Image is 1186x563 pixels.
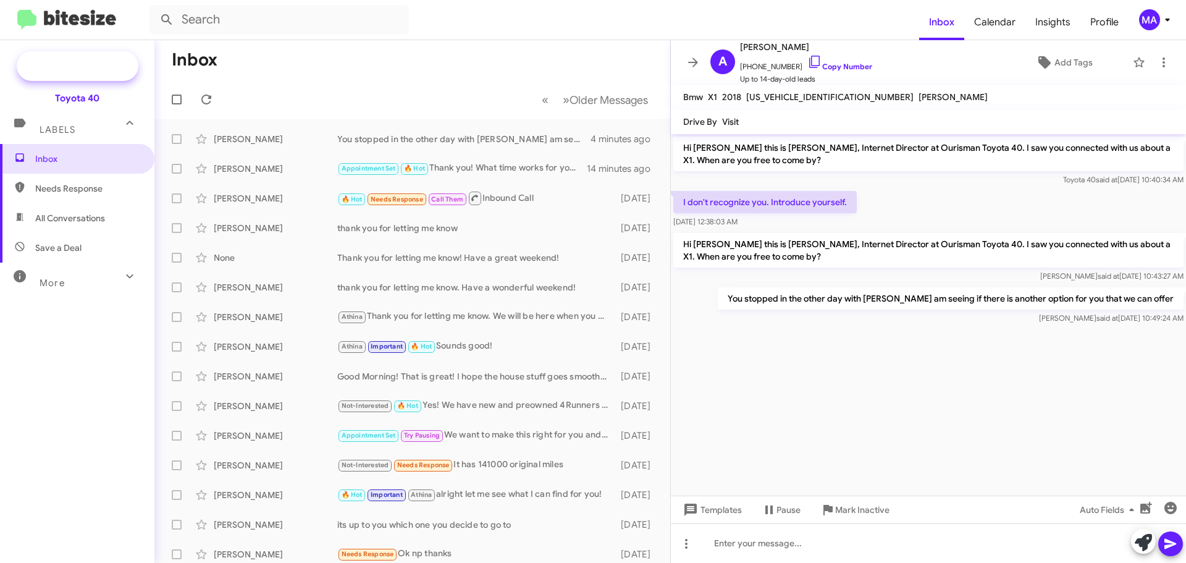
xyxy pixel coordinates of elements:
[708,91,717,103] span: X1
[752,499,810,521] button: Pause
[35,212,105,224] span: All Conversations
[671,499,752,521] button: Templates
[1070,499,1149,521] button: Auto Fields
[587,163,660,175] div: 14 minutes ago
[673,137,1184,171] p: Hi [PERSON_NAME] this is [PERSON_NAME], Internet Director at Ourisman Toyota 40. I saw you connec...
[615,192,660,205] div: [DATE]
[718,52,727,72] span: A
[214,192,337,205] div: [PERSON_NAME]
[404,164,425,172] span: 🔥 Hot
[54,60,128,72] span: Special Campaign
[371,195,423,203] span: Needs Response
[337,547,615,561] div: Ok np thanks
[615,489,660,501] div: [DATE]
[1063,175,1184,184] span: Toyota 40 [DATE] 10:40:34 AM
[337,458,615,472] div: It has 141000 original miles
[214,489,337,501] div: [PERSON_NAME]
[431,195,463,203] span: Call Them
[214,133,337,145] div: [PERSON_NAME]
[214,459,337,472] div: [PERSON_NAME]
[1129,9,1172,30] button: MA
[740,54,872,73] span: [PHONE_NUMBER]
[615,222,660,234] div: [DATE]
[214,281,337,294] div: [PERSON_NAME]
[1039,313,1184,323] span: [PERSON_NAME] [DATE] 10:49:24 AM
[919,4,964,40] span: Inbox
[615,252,660,264] div: [DATE]
[214,163,337,175] div: [PERSON_NAME]
[337,222,615,234] div: thank you for letting me know
[337,252,615,264] div: Thank you for letting me know! Have a great weekend!
[342,342,363,350] span: Athina
[683,91,703,103] span: Bmw
[563,92,570,108] span: »
[722,116,739,127] span: Visit
[1080,499,1139,521] span: Auto Fields
[591,133,660,145] div: 4 minutes ago
[1139,9,1160,30] div: MA
[919,91,988,103] span: [PERSON_NAME]
[1080,4,1129,40] a: Profile
[342,313,363,321] span: Athina
[337,428,615,442] div: We want to make this right for you and your family
[411,342,432,350] span: 🔥 Hot
[342,402,389,410] span: Not-Interested
[673,191,857,213] p: I don't recognize you. Introduce yourself.
[40,124,75,135] span: Labels
[342,431,396,439] span: Appointment Set
[1054,51,1093,74] span: Add Tags
[337,190,615,206] div: Inbound Call
[542,92,549,108] span: «
[776,499,801,521] span: Pause
[835,499,889,521] span: Mark Inactive
[337,281,615,294] div: thank you for letting me know. Have a wonderful weekend!
[722,91,741,103] span: 2018
[807,62,872,71] a: Copy Number
[1096,175,1117,184] span: said at
[397,402,418,410] span: 🔥 Hot
[615,430,660,442] div: [DATE]
[535,87,655,112] nav: Page navigation example
[1040,271,1184,281] span: [PERSON_NAME] [DATE] 10:43:27 AM
[337,370,615,383] div: Good Morning! That is great! I hope the house stuff goes smooth! We will be ready when you are ab...
[40,277,65,289] span: More
[17,51,138,81] a: Special Campaign
[397,461,450,469] span: Needs Response
[371,491,403,499] span: Important
[1096,313,1118,323] span: said at
[615,341,660,353] div: [DATE]
[740,40,872,54] span: [PERSON_NAME]
[555,87,655,112] button: Next
[673,233,1184,268] p: Hi [PERSON_NAME] this is [PERSON_NAME], Internet Director at Ourisman Toyota 40. I saw you connec...
[534,87,556,112] button: Previous
[342,491,363,499] span: 🔥 Hot
[615,519,660,531] div: [DATE]
[214,222,337,234] div: [PERSON_NAME]
[740,73,872,85] span: Up to 14-day-old leads
[615,459,660,472] div: [DATE]
[746,91,914,103] span: [US_VEHICLE_IDENTIFICATION_NUMBER]
[342,461,389,469] span: Not-Interested
[342,164,396,172] span: Appointment Set
[214,430,337,442] div: [PERSON_NAME]
[1025,4,1080,40] a: Insights
[214,252,337,264] div: None
[964,4,1025,40] a: Calendar
[35,182,140,195] span: Needs Response
[214,400,337,412] div: [PERSON_NAME]
[615,281,660,294] div: [DATE]
[615,311,660,323] div: [DATE]
[337,133,591,145] div: You stopped in the other day with [PERSON_NAME] am seeing if there is another option for you that...
[615,548,660,561] div: [DATE]
[337,161,587,176] div: Thank you! What time works for you ?
[342,195,363,203] span: 🔥 Hot
[337,339,615,353] div: Sounds good!
[615,400,660,412] div: [DATE]
[214,311,337,323] div: [PERSON_NAME]
[172,50,217,70] h1: Inbox
[1098,271,1119,281] span: said at
[404,431,440,439] span: Try Pausing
